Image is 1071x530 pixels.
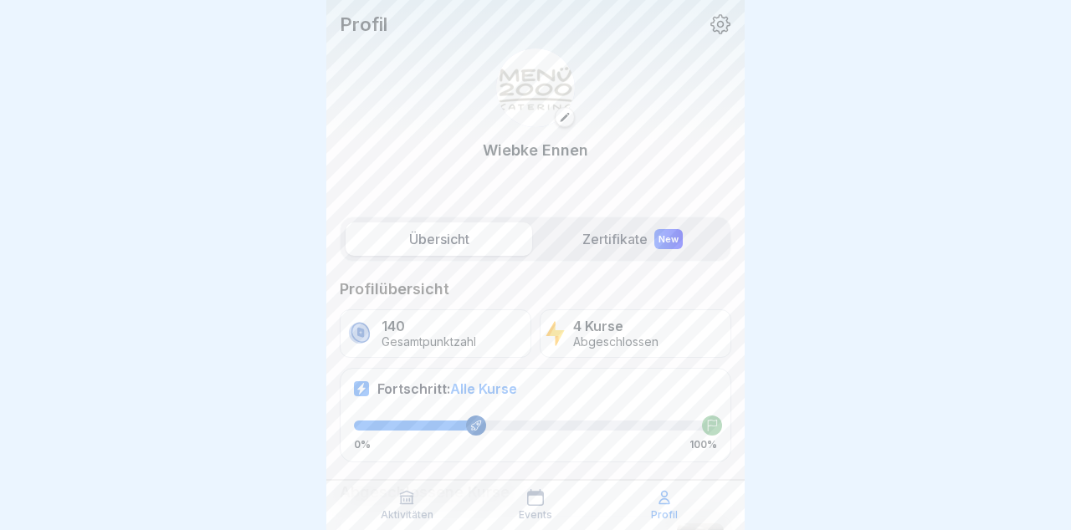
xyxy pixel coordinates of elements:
[340,279,731,299] p: Profilübersicht
[689,439,717,451] p: 100%
[573,319,658,334] p: 4 Kurse
[340,13,387,35] p: Profil
[450,380,517,397] span: Alle Kurse
[573,335,658,349] p: Abgeschlossen
[346,222,532,256] label: Übersicht
[382,319,476,334] p: 140
[539,222,725,256] label: Zertifikate
[381,509,433,521] p: Aktivitäten
[519,509,552,521] p: Events
[483,139,588,161] p: Wiebke Ennen
[654,229,683,249] div: New
[546,319,565,348] img: lightning.svg
[496,48,575,127] img: v3gslzn6hrr8yse5yrk8o2yg.png
[346,319,373,348] img: coin.svg
[651,509,678,521] p: Profil
[377,380,517,397] p: Fortschritt:
[354,439,371,451] p: 0%
[382,335,476,349] p: Gesamtpunktzahl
